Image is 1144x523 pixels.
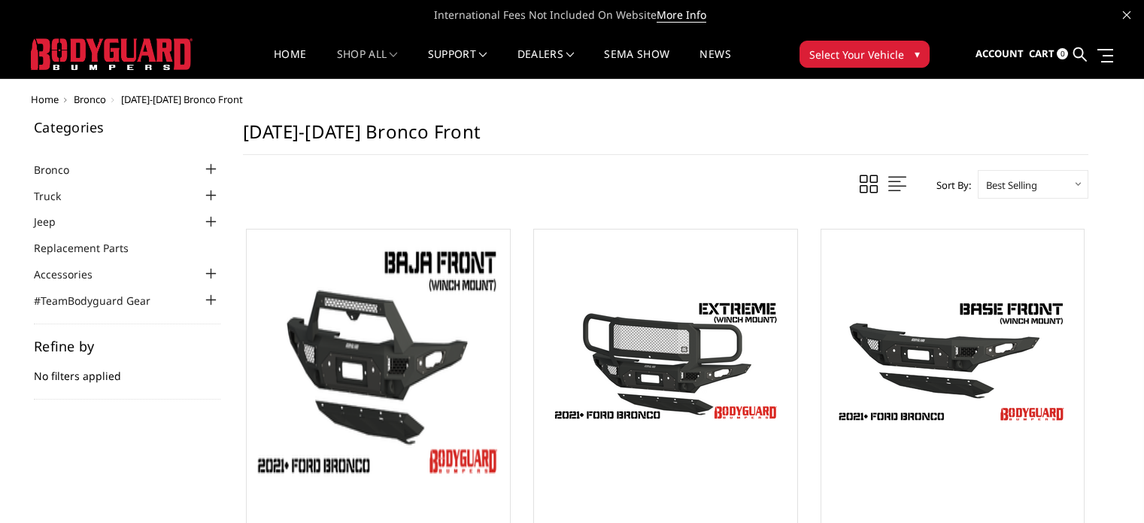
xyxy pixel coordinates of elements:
span: Select Your Vehicle [809,47,904,62]
span: 0 [1057,48,1068,59]
h5: Refine by [34,339,220,353]
h1: [DATE]-[DATE] Bronco Front [243,120,1088,155]
a: Truck [34,188,80,204]
button: Select Your Vehicle [800,41,930,68]
a: #TeamBodyguard Gear [34,293,169,309]
span: [DATE]-[DATE] Bronco Front [121,93,243,106]
a: Jeep [34,214,74,230]
a: Support [428,49,487,78]
div: No filters applied [34,339,220,400]
a: Dealers [517,49,575,78]
h5: Categories [34,120,220,134]
a: Freedom Series - Bronco Base Front Bumper Bronco Base Front (winch mount) [825,233,1081,489]
img: BODYGUARD BUMPERS [31,38,193,70]
a: Bronco Extreme Front (winch mount) Bronco Extreme Front (winch mount) [538,233,794,489]
a: Bodyguard Ford Bronco Bronco Baja Front (winch mount) [250,233,506,489]
a: shop all [337,49,398,78]
img: Bodyguard Ford Bronco [250,233,506,489]
a: More Info [657,8,706,23]
span: Account [976,47,1024,60]
a: Cart 0 [1029,34,1068,74]
a: SEMA Show [604,49,669,78]
a: Bronco [34,162,88,178]
a: Home [31,93,59,106]
a: Accessories [34,266,111,282]
label: Sort By: [928,174,971,196]
a: News [699,49,730,78]
span: ▾ [915,46,920,62]
a: Replacement Parts [34,240,147,256]
a: Bronco [74,93,106,106]
a: Account [976,34,1024,74]
a: Home [274,49,306,78]
span: Cart [1029,47,1054,60]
